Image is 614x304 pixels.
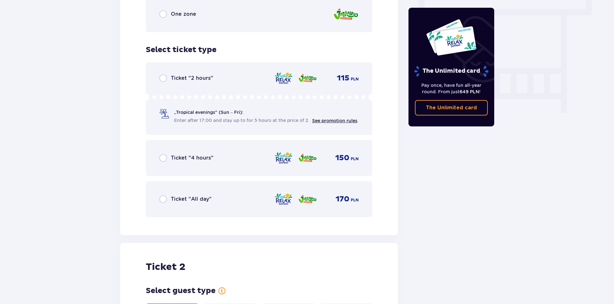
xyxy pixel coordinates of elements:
span: 170 [336,194,349,204]
a: See promotion rules [312,118,357,123]
span: Enter after 17:00 and stay up to for 5 hours at the price of 2. [174,117,310,124]
span: Ticket "All day" [171,196,212,203]
h3: Select ticket type [146,45,216,55]
h2: Ticket 2 [146,261,185,273]
span: One zone [171,11,196,18]
span: 115 [337,73,349,83]
p: Pay once, have fun all-year round. From just ! [415,82,488,95]
span: Ticket "2 hours" [171,75,213,82]
span: 150 [335,153,349,163]
p: The Unlimited card [426,104,477,111]
h3: Select guest type [146,286,215,296]
span: „Tropical evenings" (Sun – Fri): [174,109,243,115]
img: Relax [274,71,293,85]
span: Ticket "4 hours" [171,154,214,161]
span: PLN [351,76,359,82]
a: The Unlimited card [415,100,488,115]
p: The Unlimited card [414,66,489,77]
img: Two entry cards to Suntago with the word 'UNLIMITED RELAX', featuring a white background with tro... [426,19,477,56]
img: Jamango [298,151,317,165]
span: PLN [351,197,359,203]
img: Relax [274,151,293,165]
span: PLN [351,156,359,162]
img: Jamango [333,5,359,23]
img: Jamango [298,192,317,206]
img: Jamango [298,71,317,85]
img: Relax [274,192,293,206]
span: 649 PLN [460,89,479,94]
